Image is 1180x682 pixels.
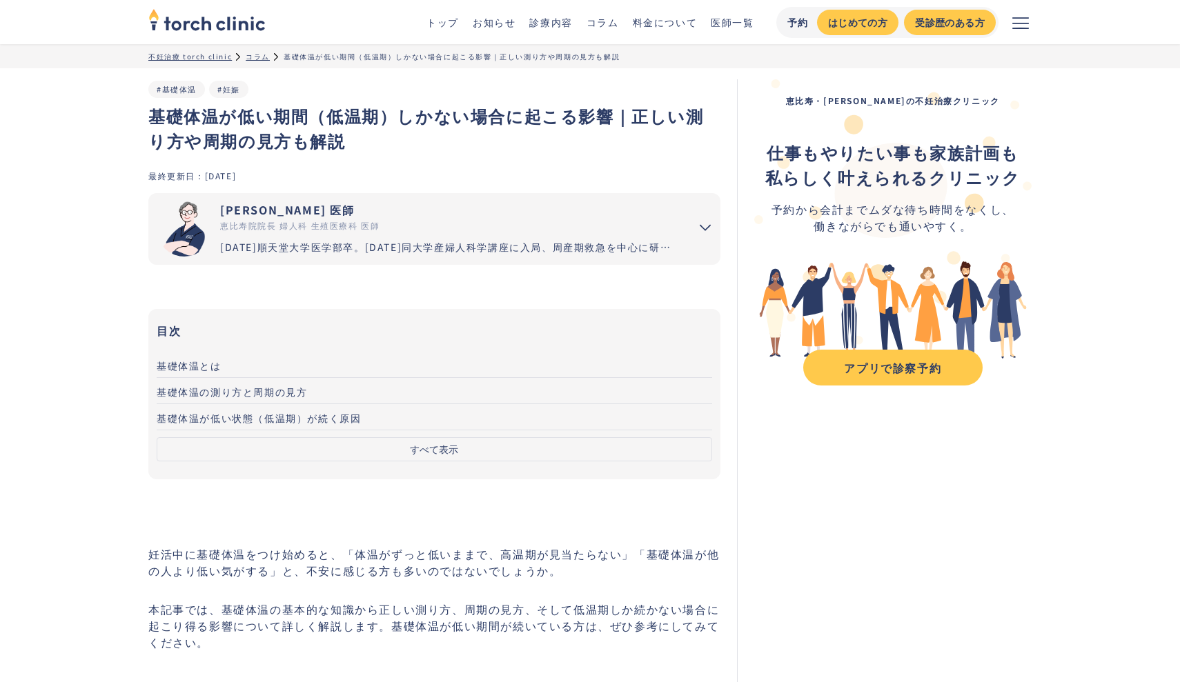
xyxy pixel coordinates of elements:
[633,15,698,29] a: 料金について
[817,10,898,35] a: はじめての方
[711,15,754,29] a: 医師一覧
[157,83,197,94] a: #基礎体温
[205,170,237,181] div: [DATE]
[246,51,270,61] a: コラム
[148,545,720,579] p: 妊活中に基礎体温をつけ始めると、「体温がずっと低いままで、高温期が見当たらない」「基礎体温が他の人より低い気がする」と、不安に感じる方も多いのではないでしょうか。
[765,201,1021,234] div: 予約から会計までムダな待ち時間をなくし、 働きながらでも通いやすく。
[765,140,1021,190] div: ‍ ‍
[828,15,887,30] div: はじめての方
[157,320,712,341] h3: 目次
[220,240,679,254] div: [DATE]順天堂大学医学部卒。[DATE]同大学産婦人科学講座に入局、周産期救急を中心に研鑽を重ねる。[DATE]国内有数の不妊治療施設セントマザー産婦人科医院で、女性不妊症のみでなく男性不妊...
[148,103,720,153] h1: 基礎体温が低い期間（低温期）しかない場合に起こる影響｜正しい測り方や周期の見方も解説
[148,4,266,34] img: torch clinic
[767,140,1019,164] strong: 仕事もやりたい事も家族計画も
[765,165,1021,189] strong: 私らしく叶えられるクリニック
[284,51,620,61] div: 基礎体温が低い期間（低温期）しかない場合に起こる影響｜正しい測り方や周期の見方も解説
[148,193,720,265] summary: 市山 卓彦 [PERSON_NAME] 医師 恵比寿院院長 婦人科 生殖医療科 医師 [DATE]順天堂大学医学部卒。[DATE]同大学産婦人科学講座に入局、周産期救急を中心に研鑽を重ねる。[D...
[220,219,679,232] div: 恵比寿院院長 婦人科 生殖医療科 医師
[157,404,712,430] a: 基礎体温が低い状態（低温期）が続く原因
[148,51,1032,61] ul: パンくずリスト
[157,201,212,257] img: 市山 卓彦
[157,378,712,404] a: 基礎体温の測り方と周期の見方
[904,10,996,35] a: 受診歴のある方
[148,601,720,650] p: 本記事では、基礎体温の基本的な知識から正しい測り方、周期の見方、そして低温期しか続かない場合に起こり得る影響について詳しく解説します。基礎体温が低い期間が続いている方は、ぜひ参考にしてみてください。
[157,385,307,399] span: 基礎体温の測り方と周期の見方
[473,15,515,29] a: お知らせ
[148,10,266,34] a: home
[816,359,970,376] div: アプリで診察予約
[157,352,712,378] a: 基礎体温とは
[587,15,619,29] a: コラム
[148,170,205,181] div: 最終更新日：
[786,94,1000,106] strong: 恵比寿・[PERSON_NAME]の不妊治療クリニック
[915,15,985,30] div: 受診歴のある方
[148,51,232,61] a: 不妊治療 torch clinic
[157,359,222,372] span: 基礎体温とは
[803,350,983,385] a: アプリで診察予約
[157,411,361,425] span: 基礎体温が低い状態（低温期）が続く原因
[148,193,679,265] a: [PERSON_NAME] 医師 恵比寿院院長 婦人科 生殖医療科 医師 [DATE]順天堂大学医学部卒。[DATE]同大学産婦人科学講座に入局、周産期救急を中心に研鑽を重ねる。[DATE]国内...
[529,15,572,29] a: 診療内容
[787,15,809,30] div: 予約
[157,437,712,461] button: すべて表示
[217,83,240,94] a: #妊娠
[426,15,459,29] a: トップ
[220,201,679,218] div: [PERSON_NAME] 医師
